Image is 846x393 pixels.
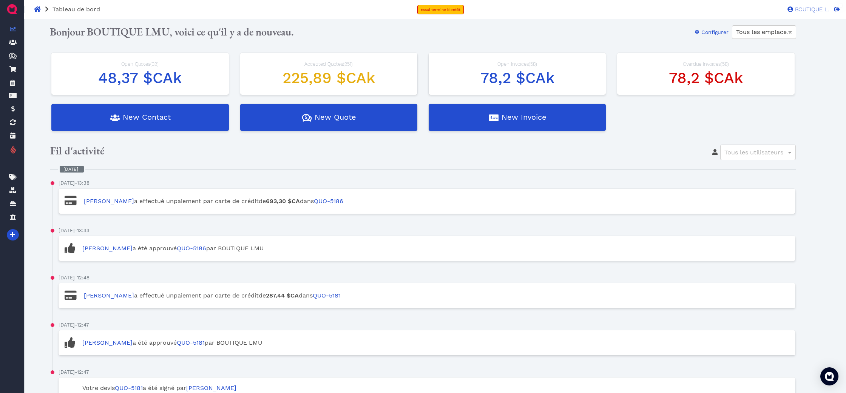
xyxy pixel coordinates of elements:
[6,3,18,15] img: QuoteM_icon_flat.png
[77,322,89,328] span: 12:47
[248,60,410,68] div: Accepted Quotes ( )
[417,5,464,14] a: Essai termine bientôt
[77,180,90,186] span: 13:38
[84,292,341,299] span: a effectué un de dans
[722,61,727,67] span: 58
[11,54,13,57] tspan: $
[59,228,75,233] span: [DATE]
[77,275,90,280] span: 12:48
[59,60,221,68] div: Open Quotes ( )
[344,61,351,67] span: 251
[59,179,90,187] div: -
[52,6,100,13] span: Tableau de bord
[784,6,829,12] a: BOUTIQUE L.
[84,292,134,299] a: [PERSON_NAME]
[59,322,75,328] span: [DATE]
[669,69,743,87] span: 78202.57958602905
[700,29,729,35] span: Configurer
[77,228,90,233] span: 13:33
[174,197,259,205] span: paiement par carte de crédit
[266,292,299,299] span: 287,44 $CA
[115,384,143,391] a: QUO-5181
[77,369,89,375] span: 12:47
[436,60,598,68] div: Open Invoices ( )
[59,369,75,375] span: [DATE]
[50,25,294,39] span: Bonjour BOUTIQUE LMU, voici ce qu'il y a de nouveau.
[266,197,300,205] span: 693,30 $CA
[59,274,90,282] div: -
[314,197,343,205] a: QUO-5186
[98,69,182,87] span: 48370.65952146053
[174,292,259,299] span: paiement par carte de crédit
[283,69,375,87] span: 225892.5303955078
[59,180,75,186] span: [DATE]
[59,227,90,234] div: -
[305,115,307,120] tspan: $
[240,104,417,131] button: New Quote
[820,367,838,385] div: Open Intercom Messenger
[51,104,228,131] button: New Contact
[82,384,236,391] span: Votre devis a été signé par
[736,28,805,35] span: Tous les emplacements
[82,245,133,252] a: [PERSON_NAME]
[177,245,206,252] a: QUO-5186
[480,69,554,87] span: 78202.57958602905
[313,292,341,299] a: QUO-5181
[60,166,84,172] span: [DATE]
[152,61,157,67] span: 32
[59,321,89,329] div: -
[84,197,343,205] span: a effectué un de dans
[82,245,264,252] span: a été approuvé par BOUTIQUE LMU
[10,145,17,154] img: lightspeed_flame_logo.png
[59,275,75,280] span: [DATE]
[721,145,795,160] div: Tous les utilisateurs
[82,339,262,346] span: a été approuvé par BOUTIQUE LMU
[530,61,536,67] span: 58
[429,104,606,131] button: New Invoice
[186,384,236,391] a: [PERSON_NAME]
[793,7,829,12] span: BOUTIQUE L.
[421,8,460,12] span: Essai termine bientôt
[177,339,205,346] a: QUO-5181
[50,144,104,157] span: Fil d'activité
[625,60,787,68] div: Overdue Invoices ( )
[82,339,133,346] a: [PERSON_NAME]
[59,368,89,376] div: -
[689,26,729,38] button: Configurer
[84,197,134,205] a: [PERSON_NAME]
